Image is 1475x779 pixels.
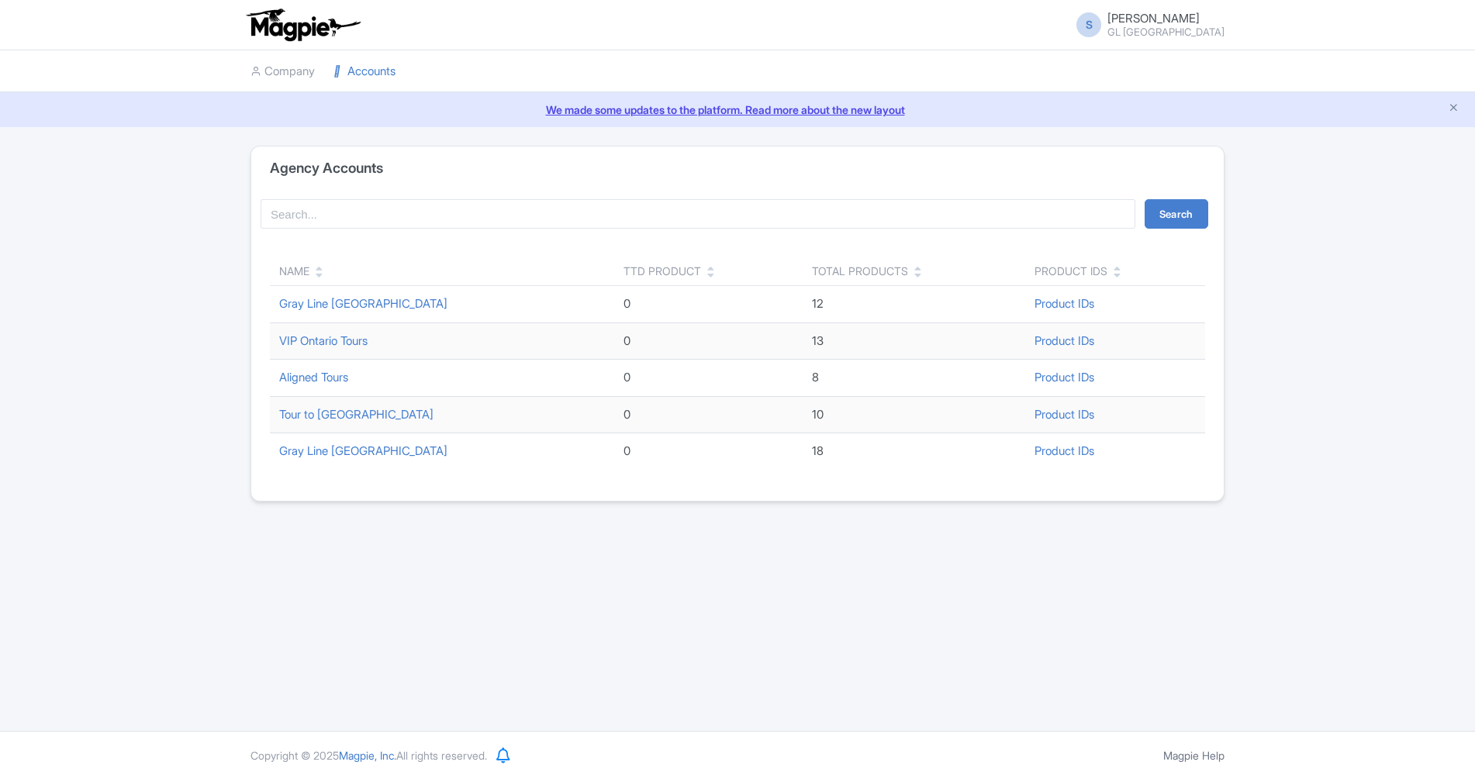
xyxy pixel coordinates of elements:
[624,263,701,279] div: TTD Product
[261,199,1135,229] input: Search...
[614,322,803,360] td: 0
[1107,11,1200,26] span: [PERSON_NAME]
[1448,100,1459,118] button: Close announcement
[812,263,908,279] div: Total Products
[279,370,348,384] a: Aligned Tours
[250,50,315,93] a: Company
[614,360,803,397] td: 0
[1035,443,1094,458] a: Product IDs
[614,433,803,470] td: 0
[803,396,1025,433] td: 10
[279,296,447,311] a: Gray Line [GEOGRAPHIC_DATA]
[1035,370,1094,384] a: Product IDs
[279,333,368,348] a: VIP Ontario Tours
[1035,333,1094,348] a: Product IDs
[1035,263,1107,279] div: Product IDs
[1163,749,1225,762] a: Magpie Help
[1076,12,1101,37] span: S
[1035,296,1094,311] a: Product IDs
[279,407,434,422] a: Tour to [GEOGRAPHIC_DATA]
[241,747,496,763] div: Copyright © 2025 All rights reserved.
[803,286,1025,323] td: 12
[1107,27,1225,37] small: GL [GEOGRAPHIC_DATA]
[339,749,396,762] span: Magpie, Inc.
[614,286,803,323] td: 0
[1145,199,1208,229] button: Search
[243,8,363,42] img: logo-ab69f6fb50320c5b225c76a69d11143b.png
[803,360,1025,397] td: 8
[279,263,309,279] div: Name
[803,433,1025,470] td: 18
[1067,12,1225,37] a: S [PERSON_NAME] GL [GEOGRAPHIC_DATA]
[1035,407,1094,422] a: Product IDs
[803,322,1025,360] td: 13
[333,50,396,93] a: Accounts
[9,102,1466,118] a: We made some updates to the platform. Read more about the new layout
[279,443,447,458] a: Gray Line [GEOGRAPHIC_DATA]
[614,396,803,433] td: 0
[270,160,383,176] h4: Agency Accounts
